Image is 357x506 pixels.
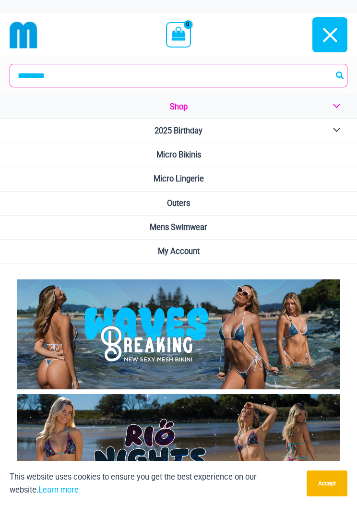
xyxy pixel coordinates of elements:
[158,247,200,256] span: My Account
[38,485,79,494] a: Learn more
[17,394,340,504] img: Rio Nights
[17,279,340,389] img: Waves Breaking Ocean
[155,126,202,135] span: 2025 Birthday
[10,21,37,49] img: cropped mm emblem
[170,102,188,111] span: Shop
[10,470,299,496] p: This website uses cookies to ensure you get the best experience on our website.
[150,223,207,232] span: Mens Swimwear
[334,64,346,87] button: Search
[167,199,190,208] span: Outers
[307,470,347,496] button: Accept
[166,22,190,47] a: View Shopping Cart, empty
[154,174,204,183] span: Micro Lingerie
[156,150,201,159] span: Micro Bikinis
